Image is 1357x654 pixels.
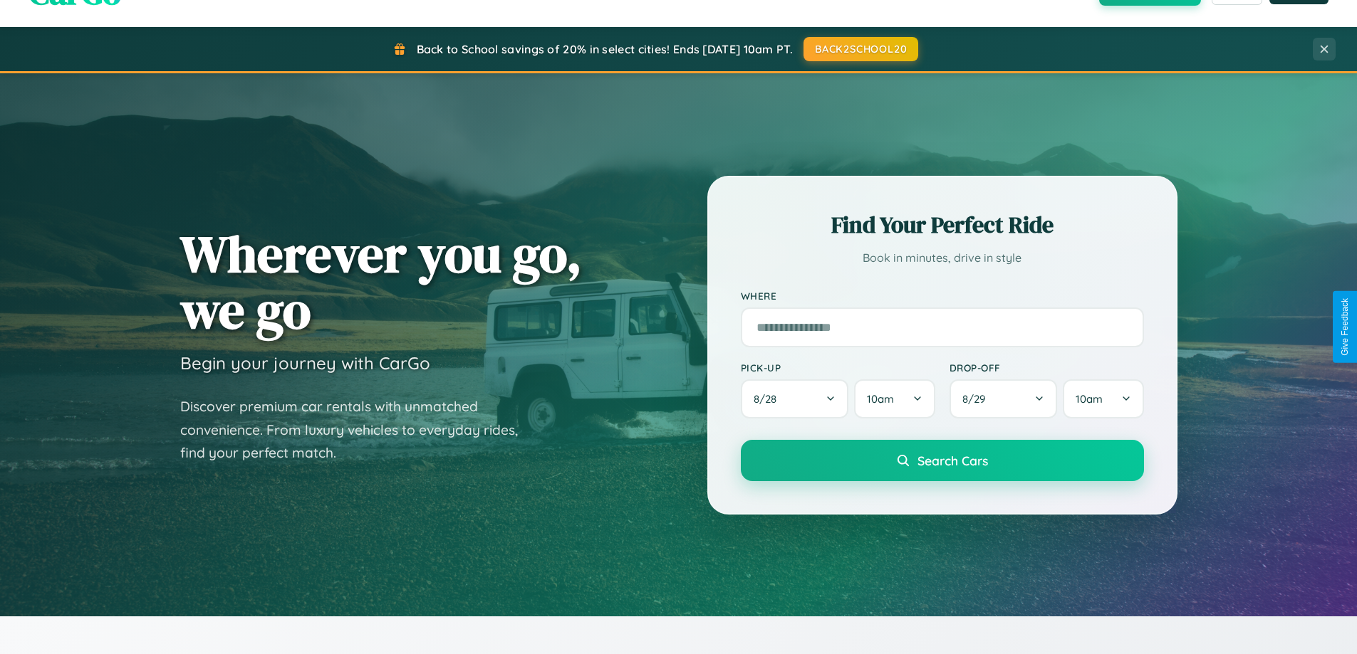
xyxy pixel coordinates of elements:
button: 8/28 [741,379,849,418]
h3: Begin your journey with CarGo [180,352,430,374]
p: Discover premium car rentals with unmatched convenience. From luxury vehicles to everyday rides, ... [180,395,536,465]
span: Back to School savings of 20% in select cities! Ends [DATE] 10am PT. [417,42,793,56]
label: Pick-up [741,362,935,374]
button: Search Cars [741,440,1144,481]
h2: Find Your Perfect Ride [741,209,1144,241]
button: 8/29 [950,379,1058,418]
p: Book in minutes, drive in style [741,248,1144,268]
span: 10am [1076,392,1103,406]
label: Drop-off [950,362,1144,374]
button: 10am [854,379,935,418]
button: 10am [1063,379,1143,418]
label: Where [741,290,1144,302]
h1: Wherever you go, we go [180,226,582,338]
div: Give Feedback [1340,298,1350,356]
span: 10am [867,392,894,406]
button: BACK2SCHOOL20 [804,37,918,61]
span: 8 / 28 [754,392,784,406]
span: 8 / 29 [962,392,992,406]
span: Search Cars [917,453,988,468]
